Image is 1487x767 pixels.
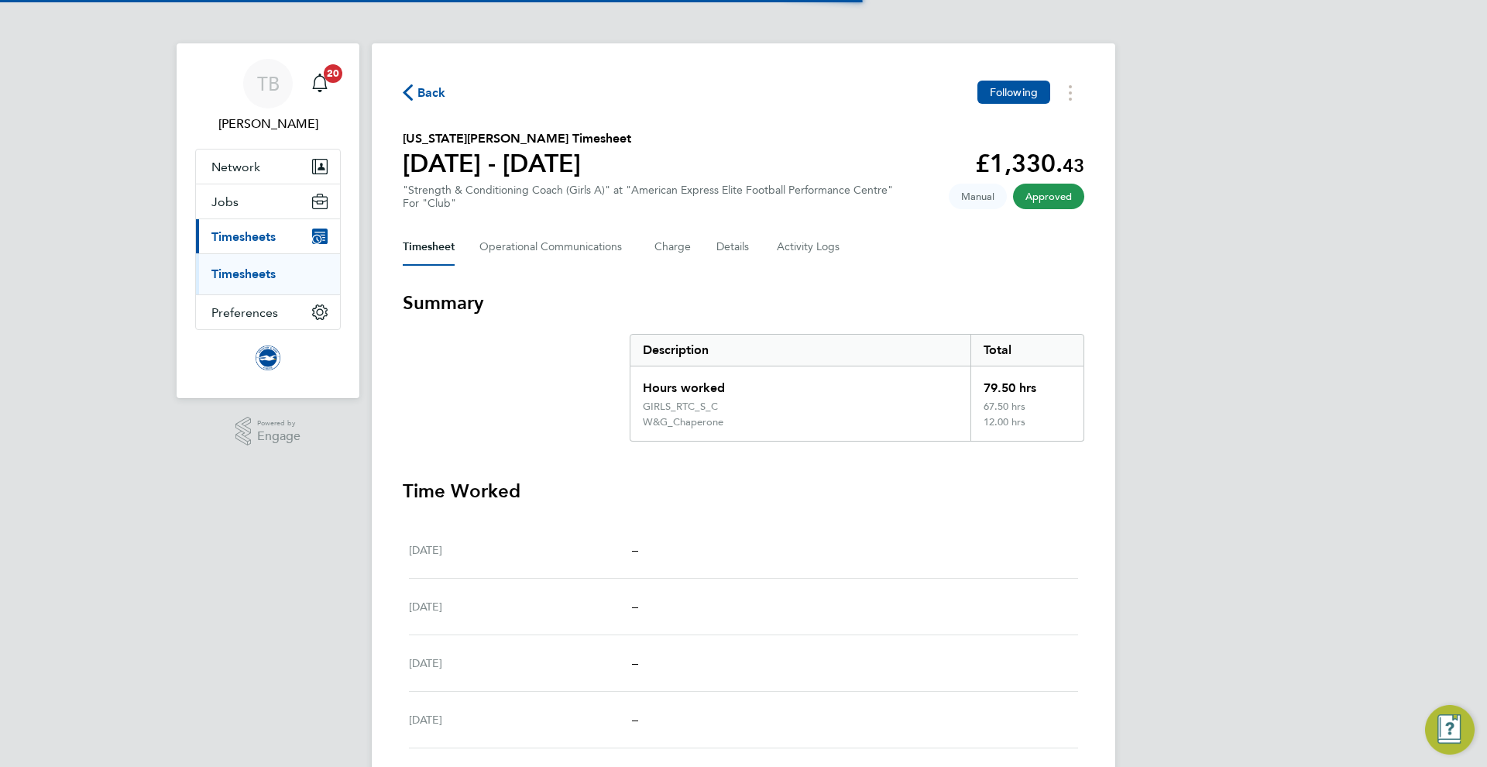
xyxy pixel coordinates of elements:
span: – [632,712,638,727]
h2: [US_STATE][PERSON_NAME] Timesheet [403,129,631,148]
button: Charge [654,229,692,266]
div: [DATE] [409,541,632,559]
span: This timesheet was manually created. [949,184,1007,209]
a: 20 [304,59,335,108]
div: [DATE] [409,597,632,616]
button: Operational Communications [479,229,630,266]
div: 12.00 hrs [970,416,1083,441]
span: – [632,655,638,670]
button: Timesheet [403,229,455,266]
span: TB [257,74,280,94]
div: Total [970,335,1083,366]
span: Timesheets [211,229,276,244]
span: Engage [257,430,300,443]
button: Timesheets [196,219,340,253]
a: Go to home page [195,346,341,370]
h3: Summary [403,291,1084,315]
span: 43 [1063,154,1084,177]
span: Preferences [211,305,278,320]
span: – [632,599,638,614]
span: Back [417,84,446,102]
a: Timesheets [211,267,276,281]
div: "Strength & Conditioning Coach (Girls A)" at "American Express Elite Football Performance Centre" [403,184,893,210]
button: Network [196,150,340,184]
div: Timesheets [196,253,340,294]
button: Timesheets Menu [1056,81,1084,105]
span: Jobs [211,194,239,209]
span: Network [211,160,260,174]
button: Engage Resource Center [1425,705,1475,755]
button: Preferences [196,295,340,329]
h3: Time Worked [403,479,1084,504]
span: 20 [324,64,342,83]
span: – [632,542,638,557]
span: Powered by [257,417,300,430]
div: 67.50 hrs [970,401,1083,416]
div: Hours worked [630,366,970,401]
a: Powered byEngage [235,417,301,446]
div: W&G_Chaperone [643,416,723,428]
div: Description [630,335,970,366]
button: Back [403,83,446,102]
button: Activity Logs [777,229,842,266]
button: Following [977,81,1050,104]
a: TB[PERSON_NAME] [195,59,341,133]
img: brightonandhovealbion-logo-retina.png [256,346,280,370]
div: [DATE] [409,654,632,672]
span: Tom Ball [195,115,341,133]
div: For "Club" [403,197,893,210]
div: [DATE] [409,710,632,729]
h1: [DATE] - [DATE] [403,148,631,179]
button: Jobs [196,184,340,218]
div: Summary [630,334,1084,442]
span: This timesheet has been approved. [1013,184,1084,209]
span: Following [990,85,1038,99]
nav: Main navigation [177,43,359,398]
div: GIRLS_RTC_S_C [643,401,718,413]
app-decimal: £1,330. [975,149,1084,178]
button: Details [716,229,752,266]
div: 79.50 hrs [970,366,1083,401]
